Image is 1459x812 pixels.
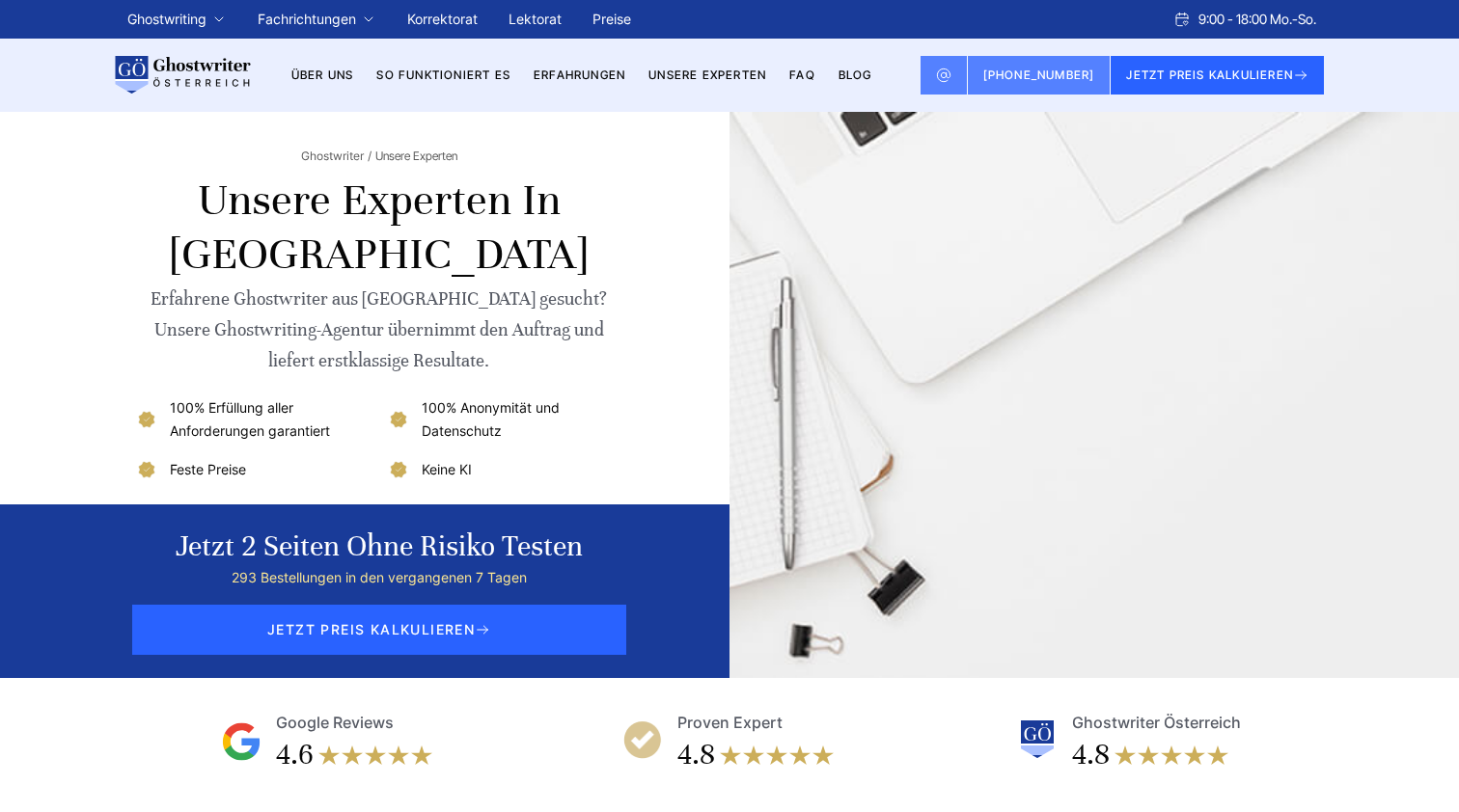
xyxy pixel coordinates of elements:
[1114,736,1229,774] img: stars
[276,736,314,774] div: 4.6
[677,736,715,774] div: 4.8
[983,68,1095,82] span: [PHONE_NUMBER]
[1072,736,1110,774] div: 4.8
[127,8,206,31] a: Ghostwriting
[376,68,510,82] a: So funktioniert es
[291,68,354,82] a: Über uns
[176,528,583,566] div: Jetzt 2 Seiten ohne Risiko testen
[936,68,951,83] img: Email
[1173,12,1191,27] img: Schedule
[135,284,622,376] div: Erfahrene Ghostwriter aus [GEOGRAPHIC_DATA] gesucht? Unsere Ghostwriting-Agentur übernimmt den Au...
[317,736,433,774] img: stars
[839,68,872,82] a: BLOG
[132,605,626,655] span: JETZT PREIS KALKULIEREN
[1198,8,1316,31] span: 9:00 - 18:00 Mo.-So.
[387,408,410,431] img: 100% Anonymität und Datenschutz
[135,396,372,443] li: 100% Erfüllung aller Anforderungen garantiert
[509,11,562,27] a: Lektorat
[135,408,158,431] img: 100% Erfüllung aller Anforderungen garantiert
[135,458,158,481] img: Feste Preise
[1072,709,1241,736] div: Ghostwriter Österreich
[648,68,766,82] a: Unsere Experten
[176,566,583,589] div: 293 Bestellungen in den vergangenen 7 Tagen
[375,149,457,164] span: Unsere Experten
[258,8,356,31] a: Fachrichtungen
[112,56,251,95] img: logo wirschreiben
[719,736,835,774] img: stars
[623,720,662,759] img: Proven Expert
[534,68,625,82] a: Erfahrungen
[1111,56,1324,95] button: JETZT PREIS KALKULIEREN
[276,709,394,736] div: Google Reviews
[407,11,478,27] a: Korrektorat
[387,458,410,481] img: Keine KI
[387,396,623,443] li: 100% Anonymität und Datenschutz
[135,174,622,282] h1: Unsere Experten in [GEOGRAPHIC_DATA]
[135,458,372,481] li: Feste Preise
[387,458,623,481] li: Keine KI
[1018,720,1057,759] img: Ghostwriter
[968,56,1112,95] a: [PHONE_NUMBER]
[677,709,783,736] div: Proven Expert
[789,68,815,82] a: FAQ
[592,11,631,27] a: Preise
[222,722,261,761] img: Google Reviews
[301,149,372,164] a: Ghostwriter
